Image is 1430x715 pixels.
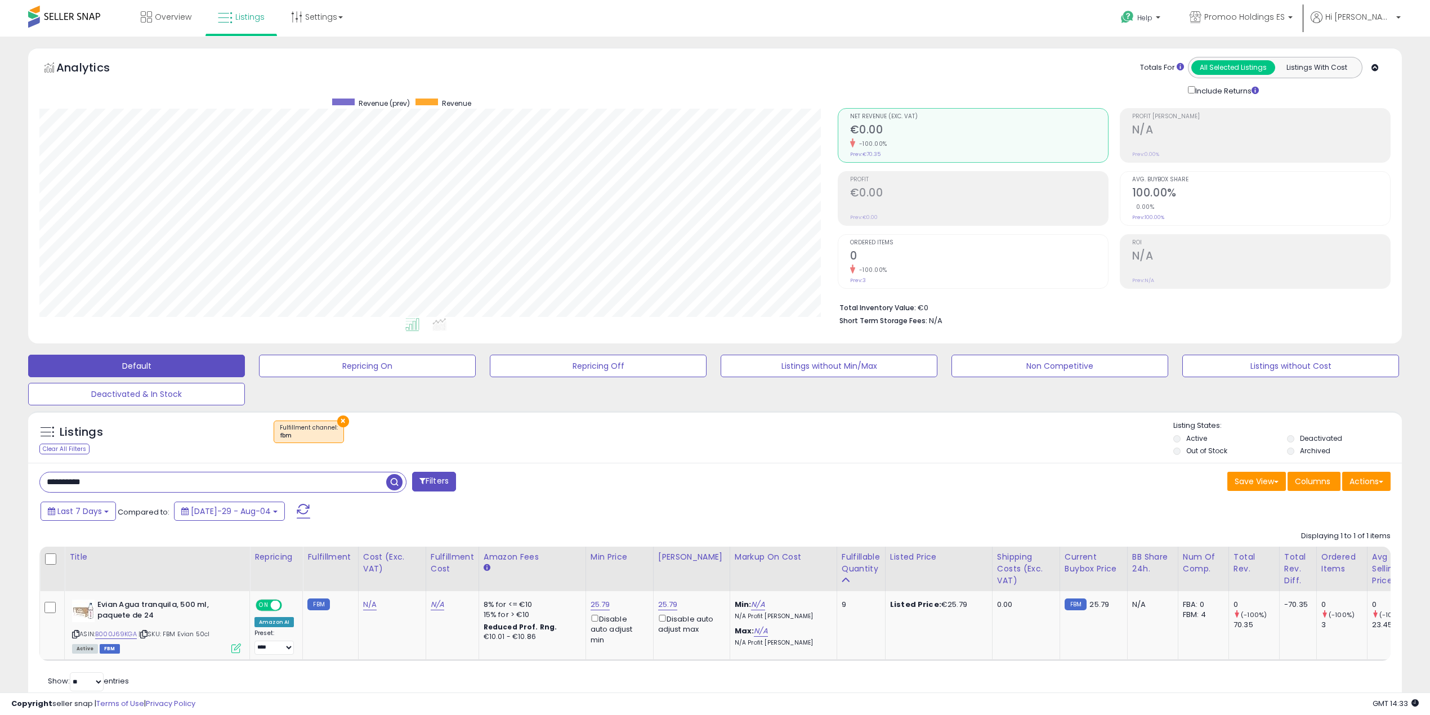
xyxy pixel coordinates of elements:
[735,625,754,636] b: Max:
[1321,551,1362,575] div: Ordered Items
[850,123,1108,138] h2: €0.00
[658,599,678,610] a: 25.79
[1173,421,1402,431] p: Listing States:
[842,551,881,575] div: Fulfillable Quantity
[56,60,132,78] h5: Analytics
[57,506,102,517] span: Last 7 Days
[1132,186,1390,202] h2: 100.00%
[1132,151,1159,158] small: Prev: 0.00%
[307,598,329,610] small: FBM
[658,551,725,563] div: [PERSON_NAME]
[484,563,490,573] small: Amazon Fees.
[138,629,210,638] span: | SKU: FBM Evian 50cl
[359,99,410,108] span: Revenue (prev)
[39,444,90,454] div: Clear All Filters
[95,629,137,639] a: B000J69KGA
[855,266,887,274] small: -100.00%
[28,355,245,377] button: Default
[1186,446,1227,455] label: Out of Stock
[431,551,474,575] div: Fulfillment Cost
[1325,11,1393,23] span: Hi [PERSON_NAME]
[1379,610,1405,619] small: (-100%)
[658,613,721,634] div: Disable auto adjust max
[1132,600,1169,610] div: N/A
[259,355,476,377] button: Repricing On
[1227,472,1286,491] button: Save View
[1132,177,1390,183] span: Avg. Buybox Share
[337,415,349,427] button: ×
[1295,476,1330,487] span: Columns
[1137,13,1152,23] span: Help
[1140,62,1184,73] div: Totals For
[235,11,265,23] span: Listings
[254,629,294,655] div: Preset:
[1065,598,1087,610] small: FBM
[412,472,456,491] button: Filters
[1284,551,1312,587] div: Total Rev. Diff.
[484,551,581,563] div: Amazon Fees
[100,644,120,654] span: FBM
[254,551,298,563] div: Repricing
[850,214,878,221] small: Prev: €0.00
[174,502,285,521] button: [DATE]-29 - Aug-04
[850,240,1108,246] span: Ordered Items
[850,177,1108,183] span: Profit
[1321,600,1367,610] div: 0
[1120,10,1134,24] i: Get Help
[997,551,1055,587] div: Shipping Costs (Exc. VAT)
[431,599,444,610] a: N/A
[28,383,245,405] button: Deactivated & In Stock
[1112,2,1172,37] a: Help
[11,699,195,709] div: seller snap | |
[850,186,1108,202] h2: €0.00
[1284,600,1308,610] div: -70.35
[591,551,649,563] div: Min Price
[280,432,338,440] div: fbm
[1182,355,1399,377] button: Listings without Cost
[1372,620,1418,630] div: 23.45
[72,600,241,652] div: ASIN:
[363,599,377,610] a: N/A
[1183,600,1220,610] div: FBA: 0
[1329,610,1355,619] small: (-100%)
[1234,620,1279,630] div: 70.35
[890,599,941,610] b: Listed Price:
[997,600,1051,610] div: 0.00
[890,600,984,610] div: €25.79
[191,506,271,517] span: [DATE]-29 - Aug-04
[951,355,1168,377] button: Non Competitive
[257,601,271,610] span: ON
[1089,599,1109,610] span: 25.79
[1132,551,1173,575] div: BB Share 24h.
[1300,446,1330,455] label: Archived
[850,277,866,284] small: Prev: 3
[1204,11,1285,23] span: Promoo Holdings ES
[1132,240,1390,246] span: ROI
[72,600,95,622] img: 41Epc-lxe1L._SL40_.jpg
[730,547,837,591] th: The percentage added to the cost of goods (COGS) that forms the calculator for Min & Max prices.
[1321,620,1367,630] div: 3
[735,639,828,647] p: N/A Profit [PERSON_NAME]
[591,599,610,610] a: 25.79
[1132,123,1390,138] h2: N/A
[1372,600,1418,610] div: 0
[280,423,338,440] span: Fulfillment channel :
[721,355,937,377] button: Listings without Min/Max
[890,551,987,563] div: Listed Price
[839,316,927,325] b: Short Term Storage Fees:
[442,99,471,108] span: Revenue
[850,249,1108,265] h2: 0
[754,625,767,637] a: N/A
[1288,472,1340,491] button: Columns
[1132,114,1390,120] span: Profit [PERSON_NAME]
[839,300,1383,314] li: €0
[280,601,298,610] span: OFF
[484,622,557,632] b: Reduced Prof. Rng.
[484,610,577,620] div: 15% for > €10
[751,599,765,610] a: N/A
[1372,551,1413,587] div: Avg Selling Price
[591,613,645,645] div: Disable auto adjust min
[97,600,234,623] b: Evian Agua tranquila, 500 ml, paquete de 24
[1183,610,1220,620] div: FBM: 4
[1132,277,1154,284] small: Prev: N/A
